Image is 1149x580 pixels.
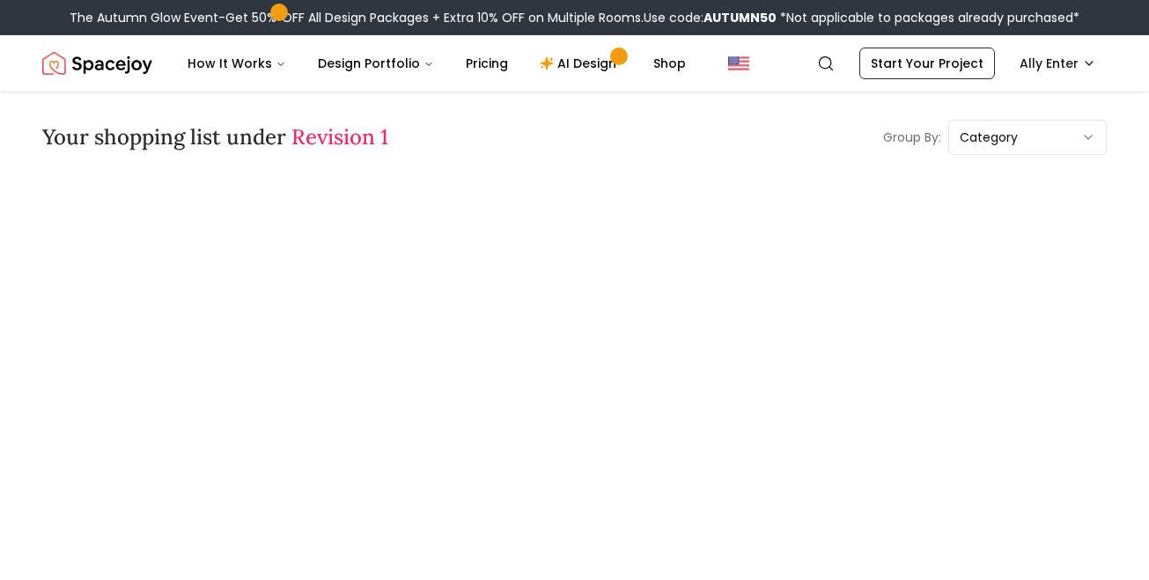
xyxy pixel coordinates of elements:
[42,46,152,81] a: Spacejoy
[703,9,777,26] b: AUTUMN50
[42,123,388,151] h3: Your shopping list under
[526,46,636,81] a: AI Design
[728,53,749,74] img: United States
[452,46,522,81] a: Pricing
[42,46,152,81] img: Spacejoy Logo
[291,123,388,151] span: Revision 1
[70,9,1079,26] div: The Autumn Glow Event-Get 50% OFF All Design Packages + Extra 10% OFF on Multiple Rooms.
[859,48,995,79] a: Start Your Project
[777,9,1079,26] span: *Not applicable to packages already purchased*
[42,35,1107,92] nav: Global
[304,46,448,81] button: Design Portfolio
[644,9,777,26] span: Use code:
[639,46,700,81] a: Shop
[883,128,941,146] p: Group By:
[1009,48,1107,79] button: Ally Enter
[173,46,300,81] button: How It Works
[173,46,700,81] nav: Main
